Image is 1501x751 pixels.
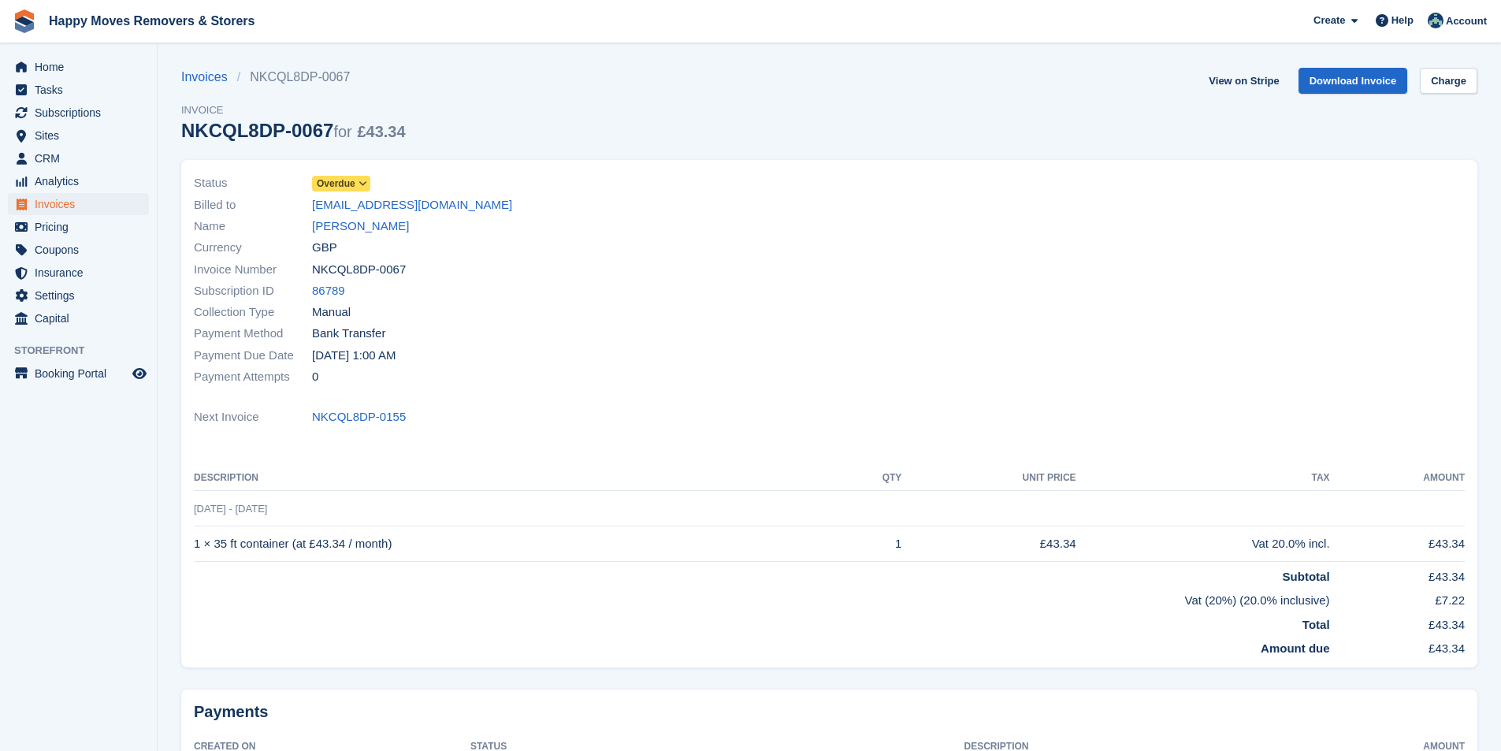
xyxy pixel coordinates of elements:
[35,147,129,169] span: CRM
[1202,68,1285,94] a: View on Stripe
[35,262,129,284] span: Insurance
[181,68,406,87] nav: breadcrumbs
[8,239,149,261] a: menu
[35,56,129,78] span: Home
[194,503,267,515] span: [DATE] - [DATE]
[1330,634,1465,658] td: £43.34
[1420,68,1477,94] a: Charge
[1330,561,1465,586] td: £43.34
[312,303,351,322] span: Manual
[8,170,149,192] a: menu
[194,586,1330,610] td: Vat (20%) (20.0% inclusive)
[35,216,129,238] span: Pricing
[194,261,312,279] span: Invoice Number
[312,282,345,300] a: 86789
[312,261,406,279] span: NKCQL8DP-0067
[312,217,409,236] a: [PERSON_NAME]
[181,102,406,118] span: Invoice
[1261,641,1330,655] strong: Amount due
[35,239,129,261] span: Coupons
[43,8,261,34] a: Happy Moves Removers & Storers
[8,56,149,78] a: menu
[317,177,355,191] span: Overdue
[901,466,1076,491] th: Unit Price
[8,216,149,238] a: menu
[8,193,149,215] a: menu
[194,217,312,236] span: Name
[194,368,312,386] span: Payment Attempts
[1391,13,1414,28] span: Help
[312,325,385,343] span: Bank Transfer
[1299,68,1408,94] a: Download Invoice
[8,125,149,147] a: menu
[194,526,838,562] td: 1 × 35 ft container (at £43.34 / month)
[312,174,370,192] a: Overdue
[838,466,901,491] th: QTY
[181,120,406,141] div: NKCQL8DP-0067
[194,239,312,257] span: Currency
[194,196,312,214] span: Billed to
[1330,466,1465,491] th: Amount
[181,68,237,87] a: Invoices
[312,239,337,257] span: GBP
[194,282,312,300] span: Subscription ID
[35,307,129,329] span: Capital
[35,125,129,147] span: Sites
[312,347,396,365] time: 2025-06-01 00:00:00 UTC
[1330,586,1465,610] td: £7.22
[1428,13,1443,28] img: Admin
[357,123,405,140] span: £43.34
[333,123,351,140] span: for
[8,284,149,307] a: menu
[8,262,149,284] a: menu
[35,284,129,307] span: Settings
[35,170,129,192] span: Analytics
[8,362,149,385] a: menu
[901,526,1076,562] td: £43.34
[194,174,312,192] span: Status
[35,193,129,215] span: Invoices
[194,303,312,322] span: Collection Type
[35,362,129,385] span: Booking Portal
[1283,570,1330,583] strong: Subtotal
[130,364,149,383] a: Preview store
[1302,618,1330,631] strong: Total
[194,408,312,426] span: Next Invoice
[8,102,149,124] a: menu
[35,102,129,124] span: Subscriptions
[194,325,312,343] span: Payment Method
[194,347,312,365] span: Payment Due Date
[13,9,36,33] img: stora-icon-8386f47178a22dfd0bd8f6a31ec36ba5ce8667c1dd55bd0f319d3a0aa187defe.svg
[194,466,838,491] th: Description
[8,147,149,169] a: menu
[1313,13,1345,28] span: Create
[1446,13,1487,29] span: Account
[312,408,406,426] a: NKCQL8DP-0155
[35,79,129,101] span: Tasks
[1076,535,1330,553] div: Vat 20.0% incl.
[14,343,157,359] span: Storefront
[8,79,149,101] a: menu
[312,196,512,214] a: [EMAIL_ADDRESS][DOMAIN_NAME]
[838,526,901,562] td: 1
[8,307,149,329] a: menu
[1330,610,1465,634] td: £43.34
[1076,466,1330,491] th: Tax
[1330,526,1465,562] td: £43.34
[312,368,318,386] span: 0
[194,702,1465,722] h2: Payments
